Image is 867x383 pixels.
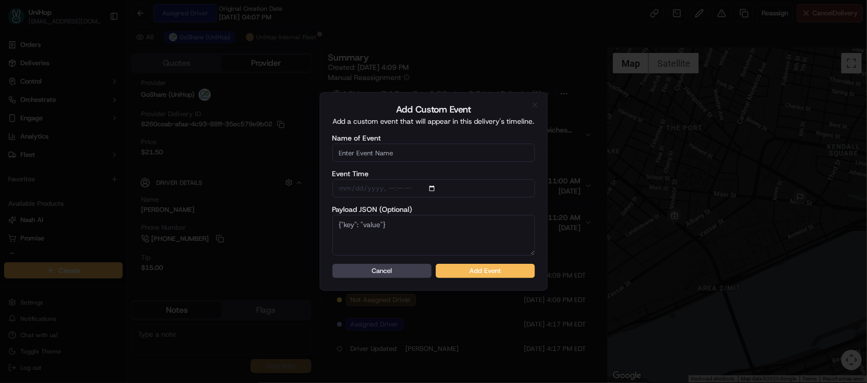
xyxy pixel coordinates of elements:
p: Welcome 👋 [10,41,185,57]
img: 1736555255976-a54dd68f-1ca7-489b-9aae-adbdc363a1c4 [10,97,29,116]
div: We're available if you need us! [35,107,129,116]
label: Payload JSON (Optional) [332,206,535,213]
h2: Add Custom Event [332,105,535,114]
input: Got a question? Start typing here... [26,66,183,76]
input: Enter Event Name [332,144,535,162]
p: Add a custom event that will appear in this delivery's timeline. [332,116,535,126]
div: 💻 [86,149,94,157]
label: Event Time [332,170,535,177]
a: 💻API Documentation [82,144,167,162]
a: 📗Knowledge Base [6,144,82,162]
img: Nash [10,10,31,31]
button: Add Event [436,264,535,278]
span: Pylon [101,173,123,180]
span: Knowledge Base [20,148,78,158]
div: 📗 [10,149,18,157]
label: Name of Event [332,134,535,142]
span: API Documentation [96,148,163,158]
button: Cancel [332,264,432,278]
button: Start new chat [173,100,185,113]
a: Powered byPylon [72,172,123,180]
div: Start new chat [35,97,167,107]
